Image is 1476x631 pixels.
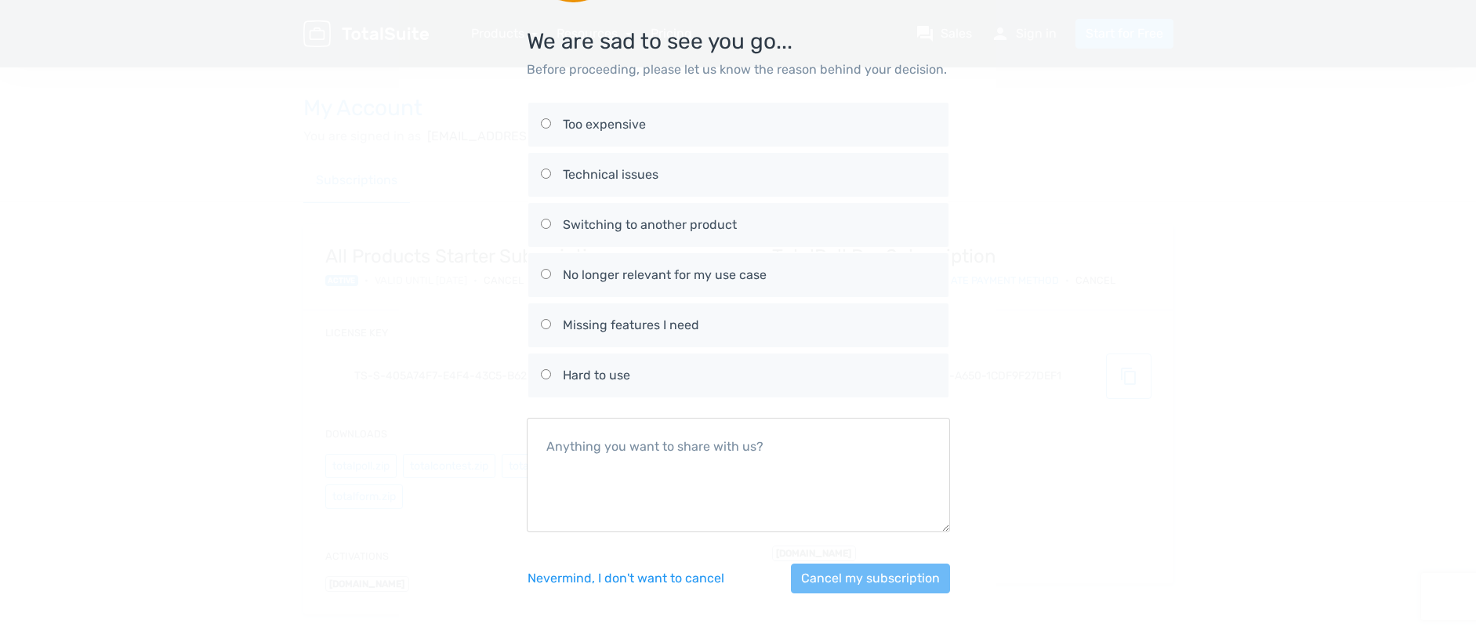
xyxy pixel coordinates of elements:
[541,303,936,347] label: Missing features I need
[791,564,950,593] button: Cancel my subscription
[541,369,551,379] input: Hard to use Hard to use
[563,366,936,385] div: Hard to use
[563,316,936,335] div: Missing features I need
[563,266,936,285] div: No longer relevant for my use case
[527,60,950,79] p: Before proceeding, please let us know the reason behind your decision.
[541,153,936,197] label: Technical issues
[563,165,936,184] div: Technical issues
[541,269,551,279] input: No longer relevant for my use case No longer relevant for my use case
[563,216,936,234] div: Switching to another product
[541,219,551,229] input: Switching to another product Switching to another product
[541,169,551,179] input: Technical issues Technical issues
[541,103,936,147] label: Too expensive
[527,564,725,593] button: Nevermind, I don't want to cancel
[541,118,551,129] input: Too expensive Too expensive
[541,319,551,329] input: Missing features I need Missing features I need
[541,203,936,247] label: Switching to another product
[563,115,936,134] div: Too expensive
[541,354,936,397] label: Hard to use
[541,253,936,297] label: No longer relevant for my use case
